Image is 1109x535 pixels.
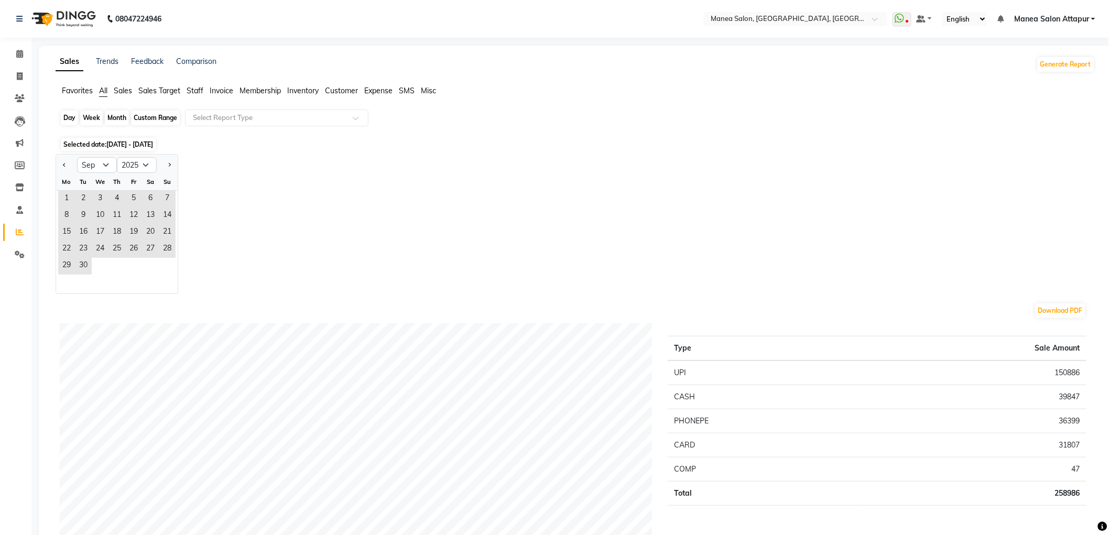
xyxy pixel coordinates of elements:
[142,224,159,241] div: Saturday, September 20, 2025
[668,457,856,482] td: COMP
[125,208,142,224] div: Friday, September 12, 2025
[159,224,176,241] span: 21
[108,241,125,258] div: Thursday, September 25, 2025
[1014,14,1089,25] span: Manea Salon Attapur
[58,241,75,258] div: Monday, September 22, 2025
[159,241,176,258] div: Sunday, September 28, 2025
[56,52,83,71] a: Sales
[75,208,92,224] div: Tuesday, September 9, 2025
[125,173,142,190] div: Fr
[75,191,92,208] div: Tuesday, September 2, 2025
[92,173,108,190] div: We
[668,336,856,361] th: Type
[1036,303,1085,318] button: Download PDF
[240,86,281,95] span: Membership
[75,241,92,258] div: Tuesday, September 23, 2025
[108,241,125,258] span: 25
[58,191,75,208] span: 1
[92,191,108,208] span: 3
[75,191,92,208] span: 2
[131,111,180,125] div: Custom Range
[142,208,159,224] span: 13
[159,173,176,190] div: Su
[131,57,164,66] a: Feedback
[99,86,107,95] span: All
[125,191,142,208] span: 5
[159,191,176,208] div: Sunday, September 7, 2025
[125,208,142,224] span: 12
[142,173,159,190] div: Sa
[399,86,415,95] span: SMS
[856,457,1086,482] td: 47
[138,86,180,95] span: Sales Target
[108,173,125,190] div: Th
[159,208,176,224] span: 14
[114,86,132,95] span: Sales
[287,86,319,95] span: Inventory
[60,157,69,173] button: Previous month
[92,241,108,258] span: 24
[105,111,129,125] div: Month
[92,241,108,258] div: Wednesday, September 24, 2025
[856,361,1086,385] td: 150886
[108,191,125,208] div: Thursday, September 4, 2025
[668,361,856,385] td: UPI
[142,191,159,208] div: Saturday, September 6, 2025
[58,258,75,275] div: Monday, September 29, 2025
[75,224,92,241] span: 16
[142,224,159,241] span: 20
[668,482,856,506] td: Total
[159,191,176,208] span: 7
[421,86,436,95] span: Misc
[75,208,92,224] span: 9
[58,208,75,224] div: Monday, September 8, 2025
[58,208,75,224] span: 8
[159,241,176,258] span: 28
[108,208,125,224] div: Thursday, September 11, 2025
[58,241,75,258] span: 22
[58,224,75,241] span: 15
[187,86,203,95] span: Staff
[75,173,92,190] div: Tu
[668,409,856,433] td: PHONEPE
[75,258,92,275] div: Tuesday, September 30, 2025
[92,224,108,241] span: 17
[668,385,856,409] td: CASH
[325,86,358,95] span: Customer
[58,191,75,208] div: Monday, September 1, 2025
[142,241,159,258] span: 27
[27,4,99,34] img: logo
[142,191,159,208] span: 6
[75,258,92,275] span: 30
[77,157,117,173] select: Select month
[856,336,1086,361] th: Sale Amount
[92,208,108,224] div: Wednesday, September 10, 2025
[58,224,75,241] div: Monday, September 15, 2025
[117,157,157,173] select: Select year
[210,86,233,95] span: Invoice
[80,111,103,125] div: Week
[142,208,159,224] div: Saturday, September 13, 2025
[159,224,176,241] div: Sunday, September 21, 2025
[108,191,125,208] span: 4
[108,224,125,241] div: Thursday, September 18, 2025
[125,241,142,258] div: Friday, September 26, 2025
[176,57,216,66] a: Comparison
[108,208,125,224] span: 11
[61,111,78,125] div: Day
[1038,57,1094,72] button: Generate Report
[125,241,142,258] span: 26
[125,224,142,241] span: 19
[58,258,75,275] span: 29
[96,57,118,66] a: Trends
[75,224,92,241] div: Tuesday, September 16, 2025
[856,433,1086,457] td: 31807
[364,86,393,95] span: Expense
[856,482,1086,506] td: 258986
[61,138,156,151] span: Selected date:
[856,409,1086,433] td: 36399
[142,241,159,258] div: Saturday, September 27, 2025
[92,191,108,208] div: Wednesday, September 3, 2025
[62,86,93,95] span: Favorites
[108,224,125,241] span: 18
